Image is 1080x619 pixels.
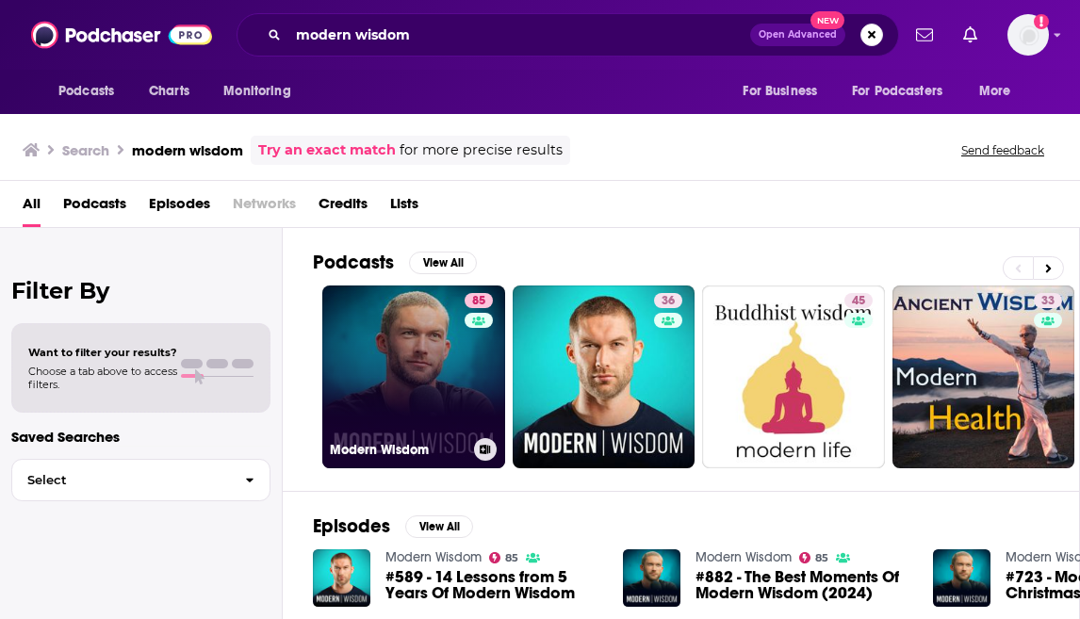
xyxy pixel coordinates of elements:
[63,188,126,227] a: Podcasts
[313,514,473,538] a: EpisodesView All
[908,19,941,51] a: Show notifications dropdown
[11,459,270,501] button: Select
[799,552,829,563] a: 85
[149,78,189,105] span: Charts
[62,141,109,159] h3: Search
[465,293,493,308] a: 85
[852,78,942,105] span: For Podcasters
[1007,14,1049,56] img: User Profile
[313,549,370,607] img: #589 - 14 Lessons from 5 Years Of Modern Wisdom
[322,285,505,468] a: 85Modern Wisdom
[472,292,485,311] span: 85
[28,365,177,391] span: Choose a tab above to access filters.
[966,73,1035,109] button: open menu
[313,251,394,274] h2: Podcasts
[815,554,828,562] span: 85
[28,346,177,359] span: Want to filter your results?
[695,549,792,565] a: Modern Wisdom
[695,569,910,601] a: #882 - The Best Moments Of Modern Wisdom (2024)
[210,73,315,109] button: open menu
[750,24,845,46] button: Open AdvancedNew
[1034,293,1062,308] a: 33
[137,73,201,109] a: Charts
[313,514,390,538] h2: Episodes
[12,474,230,486] span: Select
[385,569,600,601] a: #589 - 14 Lessons from 5 Years Of Modern Wisdom
[405,515,473,538] button: View All
[852,292,865,311] span: 45
[956,142,1050,158] button: Send feedback
[1007,14,1049,56] span: Logged in as Naomiumusic
[933,549,990,607] img: #723 - Modern Wisdom Christmas Special - Reflecting On The Wildest Year
[892,285,1075,468] a: 33
[319,188,368,227] a: Credits
[313,251,477,274] a: PodcastsView All
[979,78,1011,105] span: More
[505,554,518,562] span: 85
[956,19,985,51] a: Show notifications dropdown
[759,30,837,40] span: Open Advanced
[400,139,563,161] span: for more precise results
[513,285,695,468] a: 36
[844,293,873,308] a: 45
[409,252,477,274] button: View All
[385,549,482,565] a: Modern Wisdom
[288,20,750,50] input: Search podcasts, credits, & more...
[11,277,270,304] h2: Filter By
[149,188,210,227] a: Episodes
[11,428,270,446] p: Saved Searches
[31,17,212,53] img: Podchaser - Follow, Share and Rate Podcasts
[489,552,519,563] a: 85
[233,188,296,227] span: Networks
[1041,292,1055,311] span: 33
[58,78,114,105] span: Podcasts
[840,73,970,109] button: open menu
[702,285,885,468] a: 45
[45,73,139,109] button: open menu
[330,442,466,458] h3: Modern Wisdom
[623,549,680,607] img: #882 - The Best Moments Of Modern Wisdom (2024)
[654,293,682,308] a: 36
[258,139,396,161] a: Try an exact match
[810,11,844,29] span: New
[132,141,243,159] h3: modern wisdom
[1034,14,1049,29] svg: Add a profile image
[237,13,899,57] div: Search podcasts, credits, & more...
[729,73,841,109] button: open menu
[1007,14,1049,56] button: Show profile menu
[390,188,418,227] a: Lists
[743,78,817,105] span: For Business
[223,78,290,105] span: Monitoring
[23,188,41,227] a: All
[662,292,675,311] span: 36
